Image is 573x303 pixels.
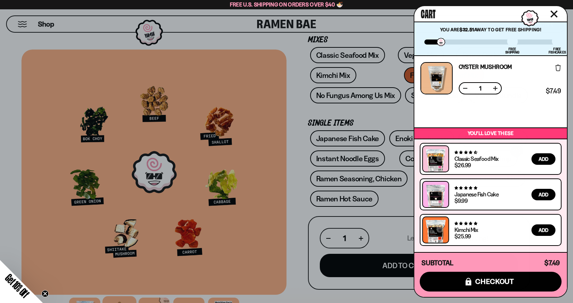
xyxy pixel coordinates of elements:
[549,9,559,19] button: Close cart
[531,224,555,236] button: Add
[422,260,453,267] h4: Subtotal
[454,233,471,239] div: $25.99
[531,189,555,200] button: Add
[539,192,548,197] span: Add
[454,221,477,226] span: 4.76 stars
[546,88,561,94] span: $7.49
[544,259,560,267] span: $7.49
[230,1,343,8] span: Free U.S. Shipping on Orders over $40 🍜
[505,47,519,54] div: Free Shipping
[454,155,499,162] a: Classic Seafood Mix
[475,278,514,285] span: checkout
[549,47,566,54] div: Free Fishcakes
[475,85,486,91] span: 1
[531,153,555,165] button: Add
[42,290,49,297] button: Close teaser
[454,162,471,168] div: $26.99
[454,186,477,190] span: 4.76 stars
[454,150,477,155] span: 4.68 stars
[3,272,31,300] span: Get 10% Off
[459,27,474,32] strong: $32.51
[539,228,548,233] span: Add
[416,130,565,137] p: You’ll love these
[420,272,562,292] button: checkout
[421,6,435,20] span: Cart
[424,27,557,32] p: You are away to get Free Shipping!
[454,198,467,204] div: $9.99
[459,64,512,70] a: Oyster Mushroom
[454,191,499,198] a: Japanese Fish Cake
[539,157,548,162] span: Add
[454,226,478,233] a: Kimchi Mix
